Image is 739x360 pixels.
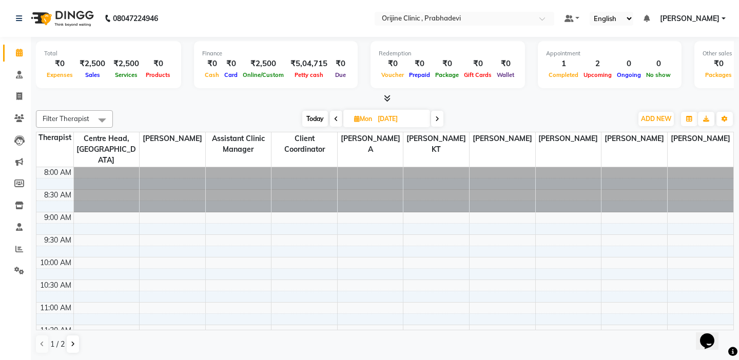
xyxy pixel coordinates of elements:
[614,58,644,70] div: 0
[696,319,729,350] iframe: chat widget
[433,71,461,78] span: Package
[644,71,673,78] span: No show
[352,115,375,123] span: Mon
[379,58,406,70] div: ₹0
[581,71,614,78] span: Upcoming
[703,58,734,70] div: ₹0
[461,58,494,70] div: ₹0
[292,71,326,78] span: Petty cash
[42,167,73,178] div: 8:00 AM
[494,71,517,78] span: Wallet
[140,132,205,145] span: [PERSON_NAME]
[42,212,73,223] div: 9:00 AM
[26,4,96,33] img: logo
[75,58,109,70] div: ₹2,500
[44,58,75,70] div: ₹0
[42,235,73,246] div: 9:30 AM
[546,71,581,78] span: Completed
[638,112,674,126] button: ADD NEW
[202,71,222,78] span: Cash
[703,71,734,78] span: Packages
[44,49,173,58] div: Total
[42,190,73,201] div: 8:30 AM
[406,71,433,78] span: Prepaid
[143,71,173,78] span: Products
[601,132,667,145] span: [PERSON_NAME]
[44,71,75,78] span: Expenses
[271,132,337,156] span: Client Coordinator
[38,280,73,291] div: 10:30 AM
[536,132,601,145] span: [PERSON_NAME]
[240,71,286,78] span: Online/Custom
[379,71,406,78] span: Voucher
[113,4,158,33] b: 08047224946
[38,257,73,268] div: 10:00 AM
[644,58,673,70] div: 0
[240,58,286,70] div: ₹2,500
[403,132,469,156] span: [PERSON_NAME] KT
[206,132,271,156] span: Assistant Clinic Manager
[50,339,65,350] span: 1 / 2
[286,58,332,70] div: ₹5,04,715
[38,325,73,336] div: 11:30 AM
[302,111,328,127] span: Today
[109,58,143,70] div: ₹2,500
[406,58,433,70] div: ₹0
[668,132,733,145] span: [PERSON_NAME]
[202,58,222,70] div: ₹0
[546,58,581,70] div: 1
[222,58,240,70] div: ₹0
[581,58,614,70] div: 2
[660,13,719,24] span: [PERSON_NAME]
[379,49,517,58] div: Redemption
[202,49,349,58] div: Finance
[494,58,517,70] div: ₹0
[546,49,673,58] div: Appointment
[74,132,140,167] span: Centre Head,[GEOGRAPHIC_DATA]
[112,71,140,78] span: Services
[222,71,240,78] span: Card
[83,71,103,78] span: Sales
[375,111,426,127] input: 2025-10-06
[43,114,89,123] span: Filter Therapist
[641,115,671,123] span: ADD NEW
[433,58,461,70] div: ₹0
[36,132,73,143] div: Therapist
[461,71,494,78] span: Gift Cards
[143,58,173,70] div: ₹0
[470,132,535,145] span: [PERSON_NAME]
[338,132,403,156] span: [PERSON_NAME] A
[614,71,644,78] span: Ongoing
[38,303,73,313] div: 11:00 AM
[333,71,348,78] span: Due
[332,58,349,70] div: ₹0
